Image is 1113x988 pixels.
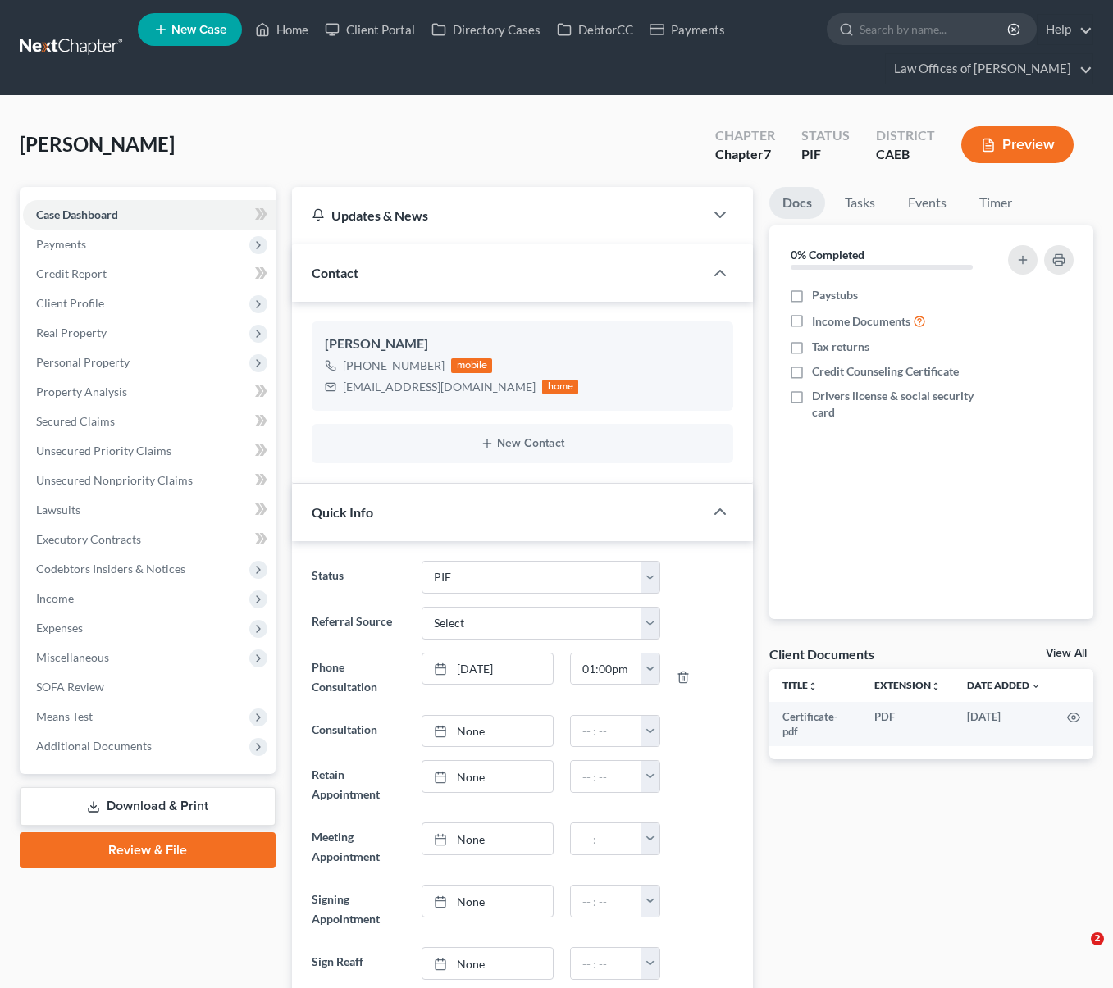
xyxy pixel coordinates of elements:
div: [PHONE_NUMBER] [343,357,445,374]
a: None [422,948,554,979]
span: Personal Property [36,355,130,369]
span: Drivers license & social security card [812,388,998,421]
a: Secured Claims [23,407,276,436]
td: PDF [861,702,954,747]
span: SOFA Review [36,680,104,694]
label: Meeting Appointment [303,822,413,872]
a: Timer [966,187,1025,219]
input: -- : -- [571,716,642,747]
div: PIF [801,145,850,164]
a: Case Dashboard [23,200,276,230]
a: Extensionunfold_more [874,679,941,691]
a: None [422,886,554,917]
span: Lawsuits [36,503,80,517]
span: Tax returns [812,339,869,355]
button: Preview [961,126,1074,163]
div: District [876,126,935,145]
a: Review & File [20,832,276,868]
a: Date Added expand_more [967,679,1041,691]
span: Miscellaneous [36,650,109,664]
a: Client Portal [317,15,423,44]
iframe: Intercom live chat [1057,932,1097,972]
span: Real Property [36,326,107,339]
i: unfold_more [931,681,941,691]
div: mobile [451,358,492,373]
span: Unsecured Priority Claims [36,444,171,458]
a: Executory Contracts [23,525,276,554]
i: unfold_more [808,681,818,691]
a: Property Analysis [23,377,276,407]
a: Unsecured Nonpriority Claims [23,466,276,495]
a: None [422,823,554,854]
span: Codebtors Insiders & Notices [36,562,185,576]
span: Contact [312,265,358,280]
a: Help [1038,15,1092,44]
a: Credit Report [23,259,276,289]
a: Lawsuits [23,495,276,525]
a: Payments [641,15,733,44]
span: 7 [764,146,771,162]
div: CAEB [876,145,935,164]
div: Client Documents [769,645,874,662]
a: Docs [769,187,825,219]
span: Income [36,591,74,605]
a: Directory Cases [423,15,549,44]
span: Executory Contracts [36,532,141,546]
a: SOFA Review [23,672,276,702]
span: Additional Documents [36,739,152,753]
span: Payments [36,237,86,251]
span: New Case [171,24,226,36]
a: Law Offices of [PERSON_NAME] [886,54,1092,84]
label: Status [303,561,413,594]
label: Signing Appointment [303,885,413,934]
div: Chapter [715,126,775,145]
span: Means Test [36,709,93,723]
div: Updates & News [312,207,683,224]
span: Expenses [36,621,83,635]
td: [DATE] [954,702,1054,747]
i: expand_more [1031,681,1041,691]
a: View All [1046,648,1087,659]
a: Unsecured Priority Claims [23,436,276,466]
span: Client Profile [36,296,104,310]
input: Search by name... [860,14,1010,44]
span: Quick Info [312,504,373,520]
label: Sign Reaff [303,947,413,980]
input: -- : -- [571,886,642,917]
div: [EMAIL_ADDRESS][DOMAIN_NAME] [343,379,536,395]
label: Referral Source [303,607,413,640]
div: home [542,380,578,394]
span: Secured Claims [36,414,115,428]
span: Property Analysis [36,385,127,398]
span: Unsecured Nonpriority Claims [36,473,193,487]
input: -- : -- [571,761,642,792]
div: Status [801,126,850,145]
input: -- : -- [571,823,642,854]
label: Phone Consultation [303,653,413,702]
a: [DATE] [422,653,554,685]
label: Retain Appointment [303,760,413,809]
span: Paystubs [812,287,858,303]
div: [PERSON_NAME] [325,335,719,354]
a: Events [895,187,960,219]
input: -- : -- [571,948,642,979]
a: Download & Print [20,787,276,826]
span: 2 [1091,932,1104,945]
span: Income Documents [812,313,910,330]
a: None [422,761,554,792]
a: Titleunfold_more [782,679,818,691]
span: Credit Report [36,266,107,280]
span: Case Dashboard [36,207,118,221]
a: DebtorCC [549,15,641,44]
a: None [422,716,554,747]
span: [PERSON_NAME] [20,132,175,156]
input: -- : -- [571,653,642,685]
button: New Contact [325,437,719,450]
a: Home [247,15,317,44]
span: Credit Counseling Certificate [812,363,959,380]
a: Tasks [832,187,888,219]
label: Consultation [303,715,413,748]
div: Chapter [715,145,775,164]
td: Certificate-pdf [769,702,861,747]
strong: 0% Completed [791,248,864,262]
